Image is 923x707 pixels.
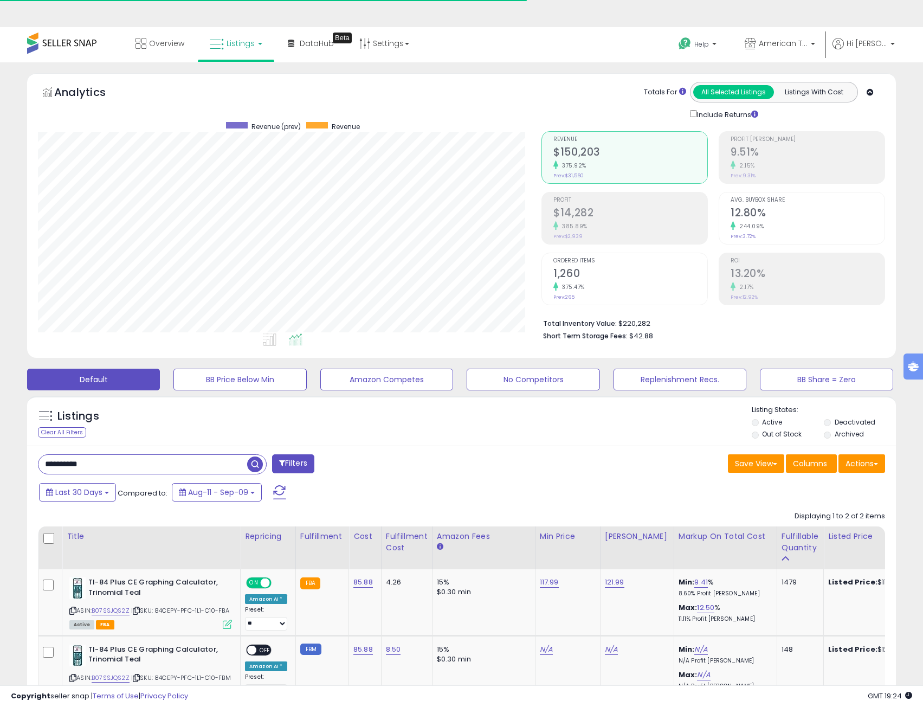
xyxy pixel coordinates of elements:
p: N/A Profit [PERSON_NAME] [679,657,769,665]
h5: Listings [57,409,99,424]
img: 41-OOsHrsKL._SL40_.jpg [69,645,86,666]
label: Deactivated [835,417,875,427]
a: N/A [694,644,707,655]
button: Last 30 Days [39,483,116,502]
b: Min: [679,577,695,587]
small: Prev: 12.92% [731,294,758,300]
button: Listings With Cost [773,85,854,99]
a: 117.99 [540,577,559,588]
div: 15% [437,577,527,587]
div: Clear All Filters [38,427,86,438]
a: N/A [605,644,618,655]
small: FBM [300,644,321,655]
div: $124.99 [828,645,918,654]
div: 15% [437,645,527,654]
span: DataHub [300,38,334,49]
a: 85.88 [353,644,373,655]
a: 12.50 [697,602,714,613]
a: 121.99 [605,577,624,588]
a: N/A [697,670,710,680]
div: $0.30 min [437,587,527,597]
small: 244.09% [735,222,764,230]
div: ASIN: [69,645,232,695]
span: Aug-11 - Sep-09 [188,487,248,498]
label: Out of Stock [762,429,802,439]
button: Filters [272,454,314,473]
span: | SKU: 84CEPY-PFC-1L1-C10-FBA [131,606,229,615]
span: Columns [793,458,827,469]
h5: Analytics [54,85,127,102]
b: Listed Price: [828,577,877,587]
p: 11.11% Profit [PERSON_NAME] [679,615,769,623]
button: BB Price Below Min [173,369,306,390]
small: 375.47% [558,283,585,291]
span: Revenue (prev) [251,122,301,131]
i: Get Help [678,37,692,50]
small: Prev: 265 [553,294,575,300]
span: Hi [PERSON_NAME] [847,38,887,49]
span: Profit [PERSON_NAME] [731,137,885,143]
div: Preset: [245,606,287,631]
div: Markup on Total Cost [679,531,772,542]
div: Repricing [245,531,291,542]
div: Fulfillable Quantity [782,531,819,554]
b: TI-84 Plus CE Graphing Calculator, Trinomial Teal [88,577,220,600]
small: Amazon Fees. [437,542,443,552]
span: Revenue [553,137,707,143]
small: Prev: $31,560 [553,172,584,179]
span: Profit [553,197,707,203]
small: 2.17% [735,283,754,291]
a: 85.88 [353,577,373,588]
div: $0.30 min [437,654,527,664]
div: Listed Price [828,531,922,542]
h2: 13.20% [731,267,885,282]
div: Preset: [245,673,287,698]
p: 8.60% Profit [PERSON_NAME] [679,590,769,597]
span: OFF [270,579,287,588]
div: Displaying 1 to 2 of 2 items [795,511,885,522]
span: Help [694,40,709,49]
div: Tooltip anchor [333,33,352,43]
small: Prev: $2,939 [553,233,583,240]
th: The percentage added to the cost of goods (COGS) that forms the calculator for Min & Max prices. [674,526,777,569]
span: FBA [96,620,114,629]
label: Active [762,417,782,427]
div: 4.26 [386,577,424,587]
div: Amazon AI * [245,661,287,671]
a: Privacy Policy [140,691,188,701]
div: seller snap | | [11,691,188,702]
div: Fulfillment Cost [386,531,428,554]
span: ROI [731,258,885,264]
div: Amazon Fees [437,531,531,542]
button: Columns [786,454,837,473]
button: Save View [728,454,784,473]
div: 148 [782,645,815,654]
span: Compared to: [118,488,167,498]
span: Overview [149,38,184,49]
a: B07SSJQS2Z [92,673,130,683]
small: Prev: 3.72% [731,233,756,240]
span: All listings currently available for purchase on Amazon [69,620,94,629]
small: Prev: 9.31% [731,172,756,179]
div: % [679,577,769,597]
a: B07SSJQS2Z [92,606,130,615]
small: 375.92% [558,162,586,170]
div: 1479 [782,577,815,587]
h2: $150,203 [553,146,707,160]
h2: 12.80% [731,207,885,221]
a: Overview [127,27,192,60]
a: American Telecom Headquarters [737,27,823,62]
div: Cost [353,531,377,542]
b: Listed Price: [828,644,877,654]
span: Listings [227,38,255,49]
b: Short Term Storage Fees: [543,331,628,340]
a: Listings [202,27,270,60]
button: No Competitors [467,369,599,390]
label: Archived [835,429,864,439]
h2: 1,260 [553,267,707,282]
div: Min Price [540,531,596,542]
a: Hi [PERSON_NAME] [832,38,895,62]
h2: $14,282 [553,207,707,221]
small: 385.89% [558,222,588,230]
span: ON [247,579,261,588]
